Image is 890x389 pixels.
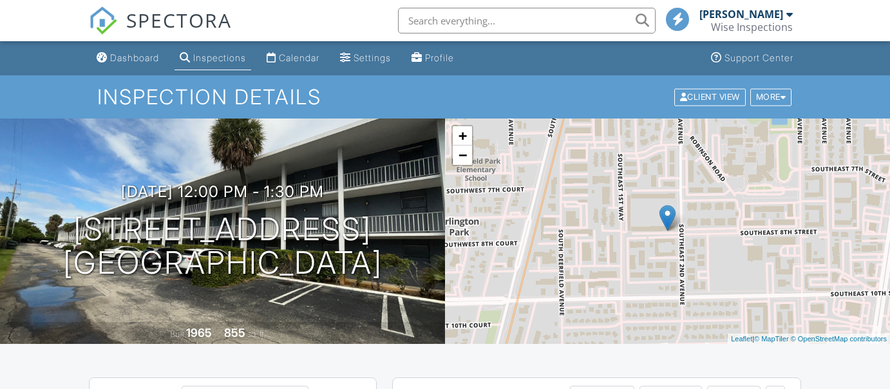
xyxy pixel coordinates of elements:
[279,52,319,63] div: Calendar
[706,46,799,70] a: Support Center
[406,46,459,70] a: Profile
[175,46,251,70] a: Inspections
[186,326,212,339] div: 1965
[728,334,890,345] div: |
[335,46,396,70] a: Settings
[89,17,232,44] a: SPECTORA
[91,46,164,70] a: Dashboard
[354,52,391,63] div: Settings
[247,329,265,339] span: sq. ft.
[261,46,325,70] a: Calendar
[97,86,793,108] h1: Inspection Details
[754,335,789,343] a: © MapTiler
[63,213,383,281] h1: [STREET_ADDRESS] [GEOGRAPHIC_DATA]
[750,88,792,106] div: More
[224,326,245,339] div: 855
[699,8,783,21] div: [PERSON_NAME]
[674,88,746,106] div: Client View
[791,335,887,343] a: © OpenStreetMap contributors
[170,329,184,339] span: Built
[193,52,246,63] div: Inspections
[110,52,159,63] div: Dashboard
[121,183,324,200] h3: [DATE] 12:00 pm - 1:30 pm
[425,52,454,63] div: Profile
[711,21,793,33] div: Wise Inspections
[453,126,472,146] a: Zoom in
[673,91,749,101] a: Client View
[126,6,232,33] span: SPECTORA
[398,8,656,33] input: Search everything...
[89,6,117,35] img: The Best Home Inspection Software - Spectora
[453,146,472,165] a: Zoom out
[724,52,793,63] div: Support Center
[731,335,752,343] a: Leaflet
